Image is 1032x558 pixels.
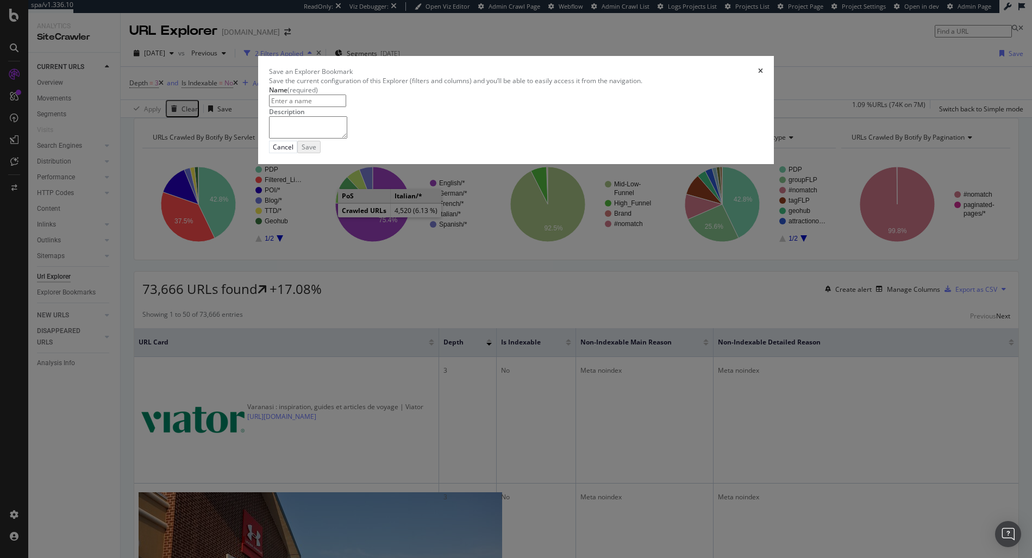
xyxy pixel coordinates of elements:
[287,85,318,95] span: (required)
[273,142,293,152] div: Cancel
[297,141,321,153] button: Save
[258,56,774,164] div: modal
[269,76,764,85] div: Save the current configuration of this Explorer (filters and columns) and you’ll be able to easil...
[269,67,353,76] div: Save an Explorer Bookmark
[269,95,346,107] input: Enter a name
[269,141,297,153] button: Cancel
[269,107,764,116] div: Description
[269,85,287,95] span: Name
[995,521,1021,547] div: Open Intercom Messenger
[302,142,316,152] div: Save
[758,67,763,76] div: times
